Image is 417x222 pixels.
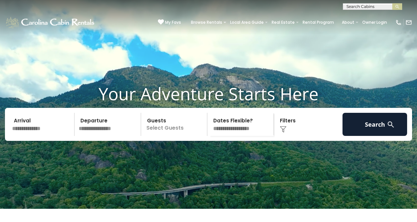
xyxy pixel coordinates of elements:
span: My Favs [165,19,181,25]
a: Owner Login [359,18,390,27]
button: Search [343,113,407,136]
a: My Favs [158,19,181,26]
img: White-1-1-2.png [5,16,96,29]
img: filter--v1.png [280,126,286,133]
a: Local Area Guide [227,18,267,27]
a: About [339,18,358,27]
a: Browse Rentals [188,18,225,27]
img: search-regular-white.png [387,120,395,129]
img: phone-regular-white.png [395,19,402,26]
h1: Your Adventure Starts Here [5,83,412,104]
a: Real Estate [268,18,298,27]
a: Rental Program [299,18,337,27]
p: Select Guests [143,113,207,136]
img: mail-regular-white.png [405,19,412,26]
